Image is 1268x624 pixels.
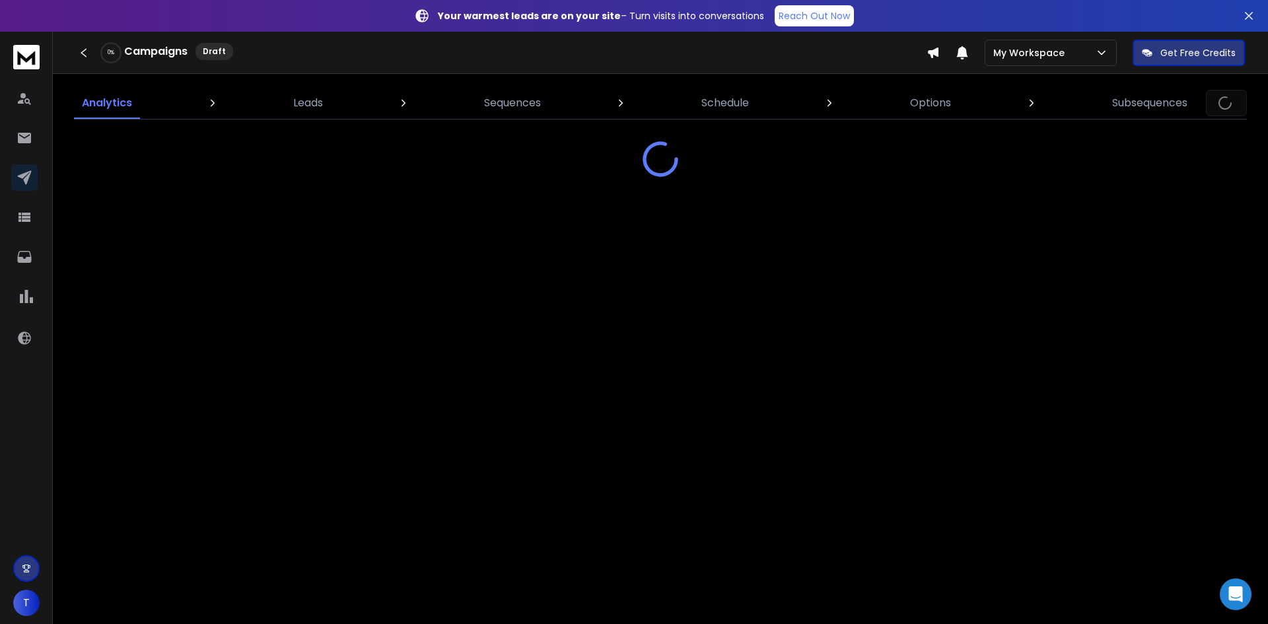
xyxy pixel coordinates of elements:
[993,46,1070,59] p: My Workspace
[775,5,854,26] a: Reach Out Now
[1112,95,1187,111] p: Subsequences
[195,43,233,60] div: Draft
[108,49,114,57] p: 0 %
[285,87,331,119] a: Leads
[701,95,749,111] p: Schedule
[438,9,764,22] p: – Turn visits into conversations
[779,9,850,22] p: Reach Out Now
[1133,40,1245,66] button: Get Free Credits
[438,9,621,22] strong: Your warmest leads are on your site
[13,45,40,69] img: logo
[13,590,40,616] button: T
[82,95,132,111] p: Analytics
[476,87,549,119] a: Sequences
[74,87,140,119] a: Analytics
[910,95,951,111] p: Options
[1160,46,1236,59] p: Get Free Credits
[124,44,188,59] h1: Campaigns
[1104,87,1195,119] a: Subsequences
[693,87,757,119] a: Schedule
[484,95,541,111] p: Sequences
[293,95,323,111] p: Leads
[1220,578,1251,610] div: Open Intercom Messenger
[902,87,959,119] a: Options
